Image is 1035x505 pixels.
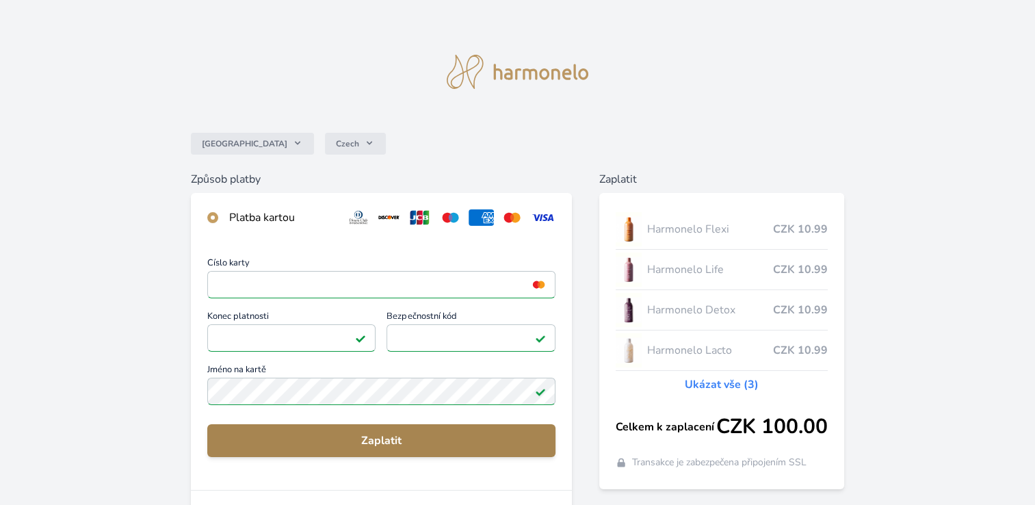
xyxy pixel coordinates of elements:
img: logo.svg [447,55,589,89]
img: Platné pole [535,386,546,397]
button: [GEOGRAPHIC_DATA] [191,133,314,155]
iframe: Iframe pro bezpečnostní kód [393,328,549,348]
img: Platné pole [355,333,366,344]
img: CLEAN_LACTO_se_stinem_x-hi-lo.jpg [616,333,642,367]
img: DETOX_se_stinem_x-lo.jpg [616,293,642,327]
button: Zaplatit [207,424,555,457]
span: Harmonelo Detox [647,302,773,318]
img: CLEAN_FLEXI_se_stinem_x-hi_(1)-lo.jpg [616,212,642,246]
img: mc.svg [499,209,525,226]
img: amex.svg [469,209,494,226]
span: CZK 100.00 [716,415,828,439]
img: maestro.svg [438,209,463,226]
img: mc [529,279,548,291]
button: Czech [325,133,386,155]
span: [GEOGRAPHIC_DATA] [202,138,287,149]
span: Zaplatit [218,432,545,449]
h6: Zaplatit [599,171,844,187]
span: Transakce je zabezpečena připojením SSL [632,456,807,469]
img: discover.svg [376,209,402,226]
input: Jméno na kartěPlatné pole [207,378,555,405]
span: Czech [336,138,359,149]
img: diners.svg [346,209,371,226]
img: Platné pole [535,333,546,344]
span: CZK 10.99 [773,261,828,278]
span: CZK 10.99 [773,221,828,237]
img: CLEAN_LIFE_se_stinem_x-lo.jpg [616,252,642,287]
span: Harmonelo Flexi [647,221,773,237]
span: Bezpečnostní kód [387,312,555,324]
iframe: Iframe pro číslo karty [213,275,549,294]
h6: Způsob platby [191,171,572,187]
img: jcb.svg [407,209,432,226]
img: visa.svg [530,209,555,226]
span: CZK 10.99 [773,302,828,318]
span: CZK 10.99 [773,342,828,359]
span: Harmonelo Lacto [647,342,773,359]
div: Platba kartou [229,209,335,226]
span: Konec platnosti [207,312,376,324]
span: Celkem k zaplacení [616,419,716,435]
span: Číslo karty [207,259,555,271]
iframe: Iframe pro datum vypršení platnosti [213,328,370,348]
a: Ukázat vše (3) [685,376,759,393]
span: Jméno na kartě [207,365,555,378]
span: Harmonelo Life [647,261,773,278]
